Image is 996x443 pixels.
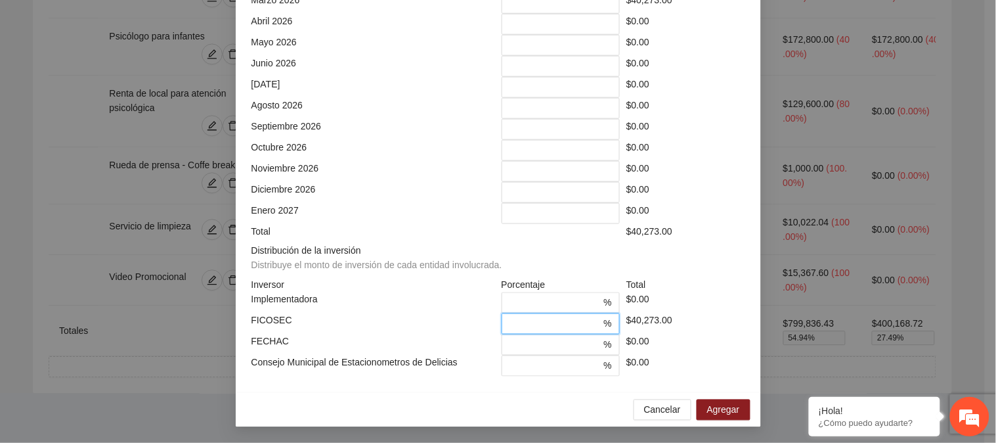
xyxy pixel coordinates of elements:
div: Consejo Municipal de Estacionometros de Delicias [248,356,498,377]
div: $0.00 [623,356,748,377]
div: $0.00 [623,292,748,314]
div: Abril 2026 [248,14,498,35]
div: $40,273.00 [623,314,748,335]
span: % [604,296,612,310]
div: $0.00 [623,77,748,98]
span: Agregar [707,403,740,417]
button: Agregar [697,400,750,421]
div: Junio 2026 [248,56,498,77]
span: Estamos en línea. [76,146,181,279]
div: $0.00 [623,335,748,356]
span: % [604,317,612,331]
span: Distribución de la inversión [251,244,508,273]
span: Distribuye el monto de inversión de cada entidad involucrada. [251,260,502,271]
div: Total [623,278,748,292]
div: Noviembre 2026 [248,161,498,182]
div: $0.00 [623,203,748,224]
span: % [604,359,612,373]
div: ¡Hola! [819,406,930,416]
div: FICOSEC [248,314,498,335]
div: Implementadora [248,292,498,314]
div: Inversor [248,278,498,292]
div: Minimizar ventana de chat en vivo [215,7,247,38]
div: Enero 2027 [248,203,498,224]
div: FECHAC [248,335,498,356]
div: Porcentaje [498,278,624,292]
div: Mayo 2026 [248,35,498,56]
div: Total [248,224,498,239]
div: [DATE] [248,77,498,98]
p: ¿Cómo puedo ayudarte? [819,418,930,428]
span: % [604,338,612,352]
span: Cancelar [644,403,681,417]
div: $0.00 [623,161,748,182]
div: $40,273.00 [623,224,748,239]
div: Septiembre 2026 [248,119,498,140]
div: $0.00 [623,119,748,140]
div: $0.00 [623,35,748,56]
div: $0.00 [623,182,748,203]
button: Cancelar [634,400,691,421]
div: Diciembre 2026 [248,182,498,203]
div: $0.00 [623,56,748,77]
div: $0.00 [623,14,748,35]
div: Octubre 2026 [248,140,498,161]
textarea: Escriba su mensaje y pulse “Intro” [7,300,250,346]
div: $0.00 [623,140,748,161]
div: Chatee con nosotros ahora [68,67,221,84]
div: $0.00 [623,98,748,119]
div: Agosto 2026 [248,98,498,119]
